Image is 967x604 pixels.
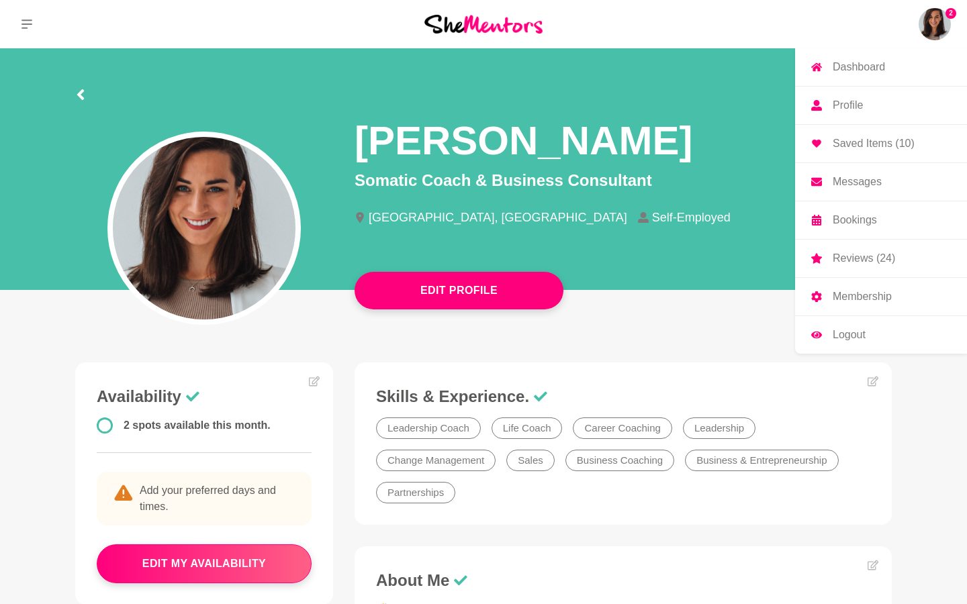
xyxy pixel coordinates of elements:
[97,387,312,407] h3: Availability
[795,87,967,124] a: Profile
[833,330,866,340] p: Logout
[376,570,870,591] h3: About Me
[833,138,915,149] p: Saved Items (10)
[376,387,870,407] h3: Skills & Experience.
[919,8,951,40] a: Honorata Janas2DashboardProfileSaved Items (10)MessagesBookingsReviews (24)MembershipLogout
[424,15,543,33] img: She Mentors Logo
[355,272,563,309] button: Edit Profile
[355,168,892,193] p: Somatic Coach & Business Consultant
[795,201,967,239] a: Bookings
[833,177,882,187] p: Messages
[833,62,885,72] p: Dashboard
[638,211,741,223] li: Self-Employed
[795,240,967,277] a: Reviews (24)
[124,419,271,431] span: 2 spots available this month.
[795,125,967,162] a: Saved Items (10)
[795,48,967,86] a: Dashboard
[833,215,877,225] p: Bookings
[97,544,312,583] button: edit my availability
[97,472,312,525] p: Add your preferred days and times.
[833,291,892,302] p: Membership
[833,100,863,111] p: Profile
[833,253,895,264] p: Reviews (24)
[355,115,692,166] h1: [PERSON_NAME]
[919,8,951,40] img: Honorata Janas
[946,8,956,19] span: 2
[355,211,638,223] li: [GEOGRAPHIC_DATA], [GEOGRAPHIC_DATA]
[795,163,967,201] a: Messages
